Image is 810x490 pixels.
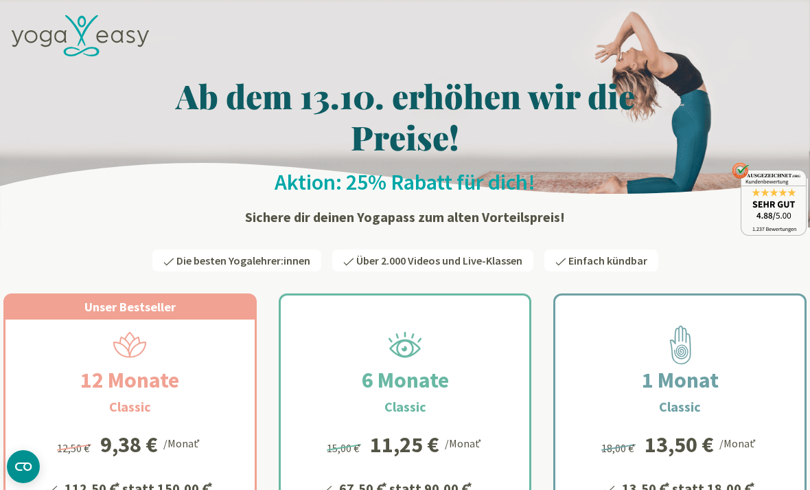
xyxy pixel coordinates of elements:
div: /Monat [719,434,759,452]
span: 15,00 € [327,441,363,455]
span: Über 2.000 Videos und Live-Klassen [356,254,522,267]
strong: Sichere dir deinen Yogapass zum alten Vorteilspreis! [245,208,565,225]
h2: 12 Monate [47,364,212,397]
div: 11,25 € [370,434,439,456]
h2: 6 Monate [329,364,482,397]
img: ausgezeichnet_badge.png [732,162,807,236]
h3: Classic [384,397,426,417]
span: 18,00 € [601,441,638,455]
h1: Ab dem 13.10. erhöhen wir die Preise! [3,75,807,157]
span: Die besten Yogalehrer:innen [176,254,310,267]
span: Einfach kündbar [568,254,647,267]
span: Unser Bestseller [84,299,176,315]
span: 12,50 € [57,441,93,455]
h2: Aktion: 25% Rabatt für dich! [3,168,807,196]
div: /Monat [445,434,484,452]
h3: Classic [659,397,701,417]
h2: 1 Monat [609,364,752,397]
div: 9,38 € [100,434,158,456]
div: 13,50 € [645,434,714,456]
h3: Classic [109,397,151,417]
div: /Monat [163,434,202,452]
button: CMP-Widget öffnen [7,450,40,483]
